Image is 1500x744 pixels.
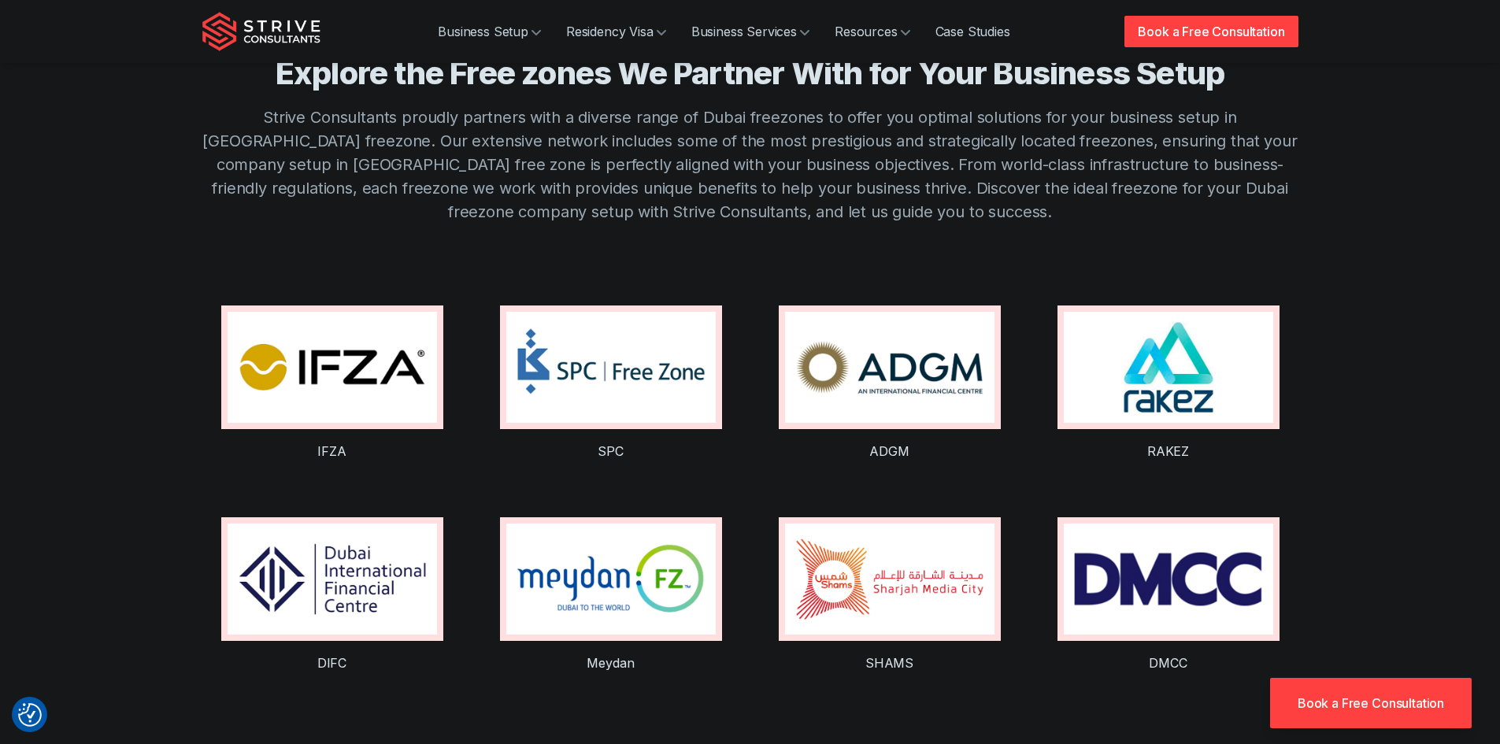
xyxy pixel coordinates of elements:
[18,703,42,727] img: Revisit consent button
[1149,655,1187,671] a: DMCC
[679,16,822,47] a: Business Services
[1270,678,1472,728] a: Book a Free Consultation
[202,54,1298,93] h3: Explore the Free zones We Partner With for Your Business Setup
[1064,312,1273,423] img: RAKEZ logo
[785,524,994,635] img: SHAMS logo
[1147,443,1189,459] a: RAKEZ
[554,16,679,47] a: Residency Visa
[785,312,994,423] img: ADGM logo
[1064,524,1273,635] img: DMCC logo
[869,443,909,459] a: ADGM
[202,12,320,51] img: Strive Consultants
[1124,16,1298,47] a: Book a Free Consultation
[317,443,346,459] a: IFZA
[228,312,437,423] img: IFZA logo
[228,524,437,635] img: DIFC logo
[865,655,913,671] a: SHAMS
[202,105,1298,224] p: Strive Consultants proudly partners with a diverse range of Dubai freezones to offer you optimal ...
[598,443,624,459] a: SPC
[18,703,42,727] button: Consent Preferences
[923,16,1023,47] a: Case Studies
[425,16,554,47] a: Business Setup
[822,16,923,47] a: Resources
[317,655,346,671] a: DIFC
[506,312,716,423] img: SPC logo
[587,655,634,671] a: Meydan
[506,524,716,635] img: Meydan logo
